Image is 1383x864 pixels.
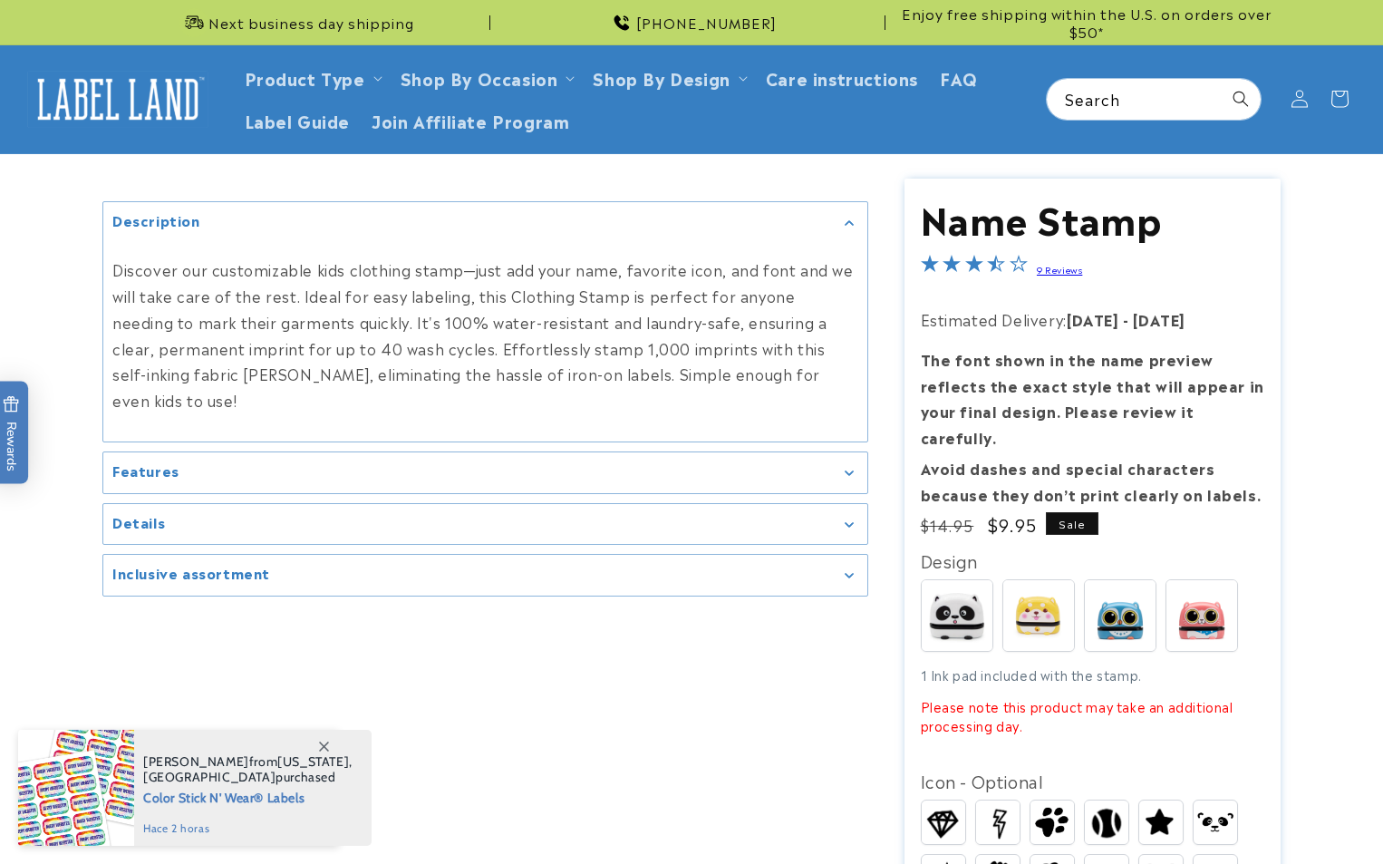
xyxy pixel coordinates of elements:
img: Paw [1030,801,1074,843]
a: Product Type [245,65,365,90]
summary: Details [103,504,867,545]
span: Care instructions [766,67,918,88]
a: 9 Reviews [1037,263,1082,276]
a: Care instructions [755,56,929,99]
p: Please note this product may take an additional processing day. [921,697,1265,735]
img: Buddy [1003,580,1074,651]
span: from , purchased [143,754,353,785]
span: $9.95 [988,512,1038,537]
a: Shop By Design [593,65,730,90]
p: Discover our customizable kids clothing stamp—just add your name, favorite icon, and font and we ... [112,257,858,413]
img: Blinky [1085,580,1156,651]
summary: Product Type [234,56,390,99]
media-gallery: Gallery Viewer [102,201,868,597]
span: Next business day shipping [208,14,414,32]
span: Join Affiliate Program [372,110,569,131]
h2: Description [112,211,200,229]
img: Baseball [1085,801,1128,845]
strong: Avoid dashes and special characters because they don’t print clearly on labels. [921,457,1262,505]
h2: Features [112,461,179,480]
span: [PERSON_NAME] [143,753,249,770]
strong: The font shown in the name preview reflects the exact style that will appear in your final design... [921,348,1264,448]
span: FAQ [940,67,978,88]
div: Design [921,546,1265,575]
p: Estimated Delivery: [921,306,1265,333]
div: 1 Ink pad included with the stamp. [921,665,1265,735]
img: Spots [922,580,992,651]
s: $14.95 [921,514,974,536]
span: [US_STATE] [277,753,349,770]
span: Label Guide [245,110,351,131]
span: Shop By Occasion [401,67,558,88]
span: Sale [1046,512,1098,535]
img: Lightning [976,801,1020,844]
a: Label Land [21,64,216,134]
summary: Features [103,452,867,493]
span: [GEOGRAPHIC_DATA] [143,769,276,785]
strong: [DATE] [1133,308,1185,330]
img: Panda [1194,806,1237,840]
summary: Shop By Occasion [390,56,583,99]
img: Whiskers [1166,580,1237,651]
img: Star [1139,804,1183,842]
strong: [DATE] [1067,308,1119,330]
a: Join Affiliate Program [361,99,580,141]
h1: Name Stamp [921,194,1265,241]
img: Diamond [922,803,965,841]
a: Label Guide [234,99,362,141]
strong: - [1123,308,1129,330]
span: Enjoy free shipping within the U.S. on orders over $50* [893,5,1281,40]
summary: Inclusive assortment [103,555,867,596]
img: Label Land [27,71,208,127]
button: Search [1221,79,1261,119]
div: Icon - Optional [921,766,1265,795]
span: [PHONE_NUMBER] [636,14,777,32]
a: FAQ [929,56,989,99]
h2: Details [112,513,165,531]
span: Rewards [3,395,20,471]
summary: Description [103,202,867,243]
span: 3.3-star overall rating [921,257,1028,278]
summary: Shop By Design [582,56,754,99]
h2: Inclusive assortment [112,564,270,582]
